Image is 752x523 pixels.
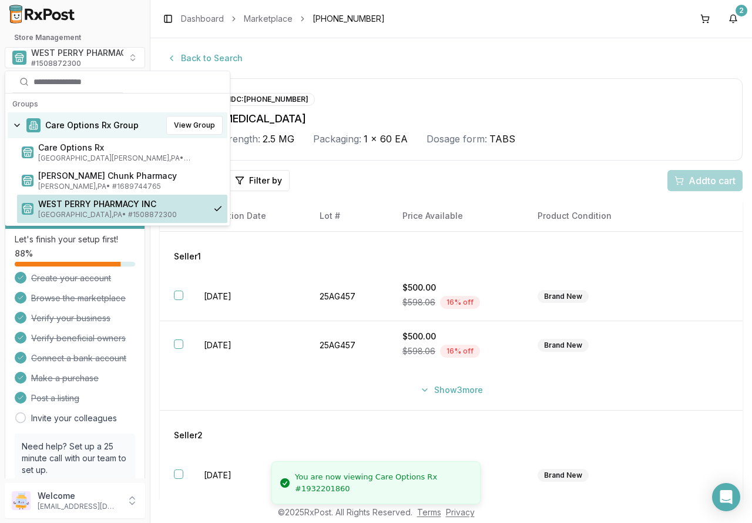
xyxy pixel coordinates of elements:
[38,198,204,210] span: WEST PERRY PHARMACY INC
[22,441,128,476] p: Need help? Set up a 25 minute call with our team to set up.
[305,201,388,232] th: Lot #
[402,297,435,308] span: $598.06
[31,47,149,59] span: WEST PERRY PHARMACY INC
[166,116,223,135] button: View Group
[31,272,111,284] span: Create your account
[427,132,487,146] div: Dosage form:
[417,507,441,517] a: Terms
[31,332,126,344] span: Verify beneficial owners
[174,251,201,262] span: Seller 1
[31,292,126,304] span: Browse the marketplace
[402,282,509,294] div: $500.00
[31,352,126,364] span: Connect a bank account
[38,502,119,511] p: [EMAIL_ADDRESS][DOMAIN_NAME]
[5,33,145,42] h2: Store Management
[538,290,589,303] div: Brand New
[38,490,119,502] p: Welcome
[31,312,110,324] span: Verify your business
[249,175,282,186] span: Filter by
[219,132,260,146] div: Strength:
[5,5,80,24] img: RxPost Logo
[413,379,490,401] button: Show3more
[263,132,294,146] span: 2.5 MG
[402,345,435,357] span: $598.06
[181,13,224,25] a: Dashboard
[190,201,305,232] th: Expiration Date
[31,412,117,424] a: Invite your colleagues
[244,13,293,25] a: Marketplace
[38,182,223,191] span: [PERSON_NAME] , PA • # 1689744765
[219,111,728,127] div: [MEDICAL_DATA]
[31,392,79,404] span: Post a listing
[295,471,471,494] div: You are now viewing Care Options Rx #1932201860
[440,296,480,309] div: 16 % off
[22,477,67,487] a: Book a call
[538,469,589,482] div: Brand New
[190,321,305,370] td: [DATE]
[446,507,475,517] a: Privacy
[8,96,227,112] div: Groups
[712,483,740,511] div: Open Intercom Messenger
[31,59,81,68] span: # 1508872300
[305,451,388,500] td: 25bg544
[31,372,99,384] span: Make a purchase
[181,13,385,25] nav: breadcrumb
[736,5,747,16] div: 2
[190,451,305,500] td: [DATE]
[305,321,388,370] td: 25AG457
[38,210,204,219] span: [GEOGRAPHIC_DATA] , PA • # 1508872300
[313,132,361,146] div: Packaging:
[174,429,203,441] span: Seller 2
[38,170,223,182] span: [PERSON_NAME] Chunk Pharmacy
[15,248,33,259] span: 88 %
[313,13,385,25] span: [PHONE_NUMBER]
[160,48,250,69] button: Back to Search
[219,93,315,106] div: NDC: [PHONE_NUMBER]
[364,132,408,146] span: 1 x 60 EA
[489,132,515,146] span: TABS
[38,142,223,154] span: Care Options Rx
[12,491,31,510] img: User avatar
[523,201,654,232] th: Product Condition
[305,272,388,321] td: 25AG457
[388,201,523,232] th: Price Available
[38,154,223,163] span: [GEOGRAPHIC_DATA][PERSON_NAME] , PA • # 1932201860
[440,345,480,358] div: 16 % off
[5,47,145,68] button: Select a view
[538,339,589,352] div: Brand New
[724,9,743,28] button: 2
[45,119,139,131] span: Care Options Rx Group
[190,272,305,321] td: [DATE]
[15,234,135,245] p: Let's finish your setup first!
[227,170,290,191] button: Filter by
[402,331,509,342] div: $500.00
